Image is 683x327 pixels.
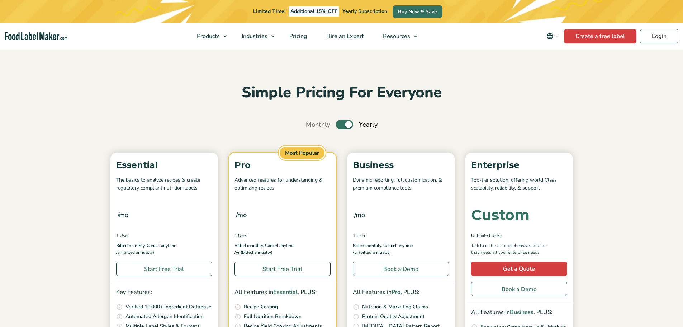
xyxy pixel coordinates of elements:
[362,303,428,311] p: Nutrition & Marketing Claims
[541,29,564,43] button: Change language
[116,158,212,172] p: Essential
[381,32,411,40] span: Resources
[116,288,212,297] p: Key Features:
[116,242,212,249] p: Billed monthly. Cancel anytime
[236,210,247,220] span: /mo
[188,23,231,50] a: Products
[234,249,272,256] span: /yr (billed annually)
[280,23,315,50] a: Pricing
[317,23,372,50] a: Hire an Expert
[359,120,378,130] span: Yearly
[125,313,204,321] p: Automated Allergen Identification
[471,308,567,317] p: All Features in , PLUS:
[244,303,278,311] p: Recipe Costing
[471,232,502,239] span: Unlimited Users
[244,313,302,321] p: Full Nutrition Breakdown
[353,249,391,256] span: /yr (billed annually)
[279,146,326,160] span: Most Popular
[564,29,636,43] a: Create a free label
[195,32,220,40] span: Products
[393,5,442,18] a: Buy Now & Save
[239,32,268,40] span: Industries
[392,288,400,296] span: Pro
[116,249,154,256] span: /yr (billed annually)
[116,262,212,276] a: Start Free Trial
[234,242,331,249] p: Billed monthly. Cancel anytime
[353,288,449,297] p: All Features in , PLUS:
[118,210,128,220] span: /mo
[471,208,530,222] div: Custom
[471,282,567,296] a: Book a Demo
[510,308,533,316] span: Business
[640,29,678,43] a: Login
[234,232,247,239] span: 1 User
[471,242,554,256] p: Talk to us for a comprehensive solution that meets all your enterprise needs
[232,23,278,50] a: Industries
[107,83,577,103] h2: Simple Pricing For Everyone
[116,176,212,192] p: The basics to analyze recipes & create regulatory compliant nutrition labels
[234,262,331,276] a: Start Free Trial
[353,176,449,192] p: Dynamic reporting, full customization, & premium compliance tools
[336,120,353,129] label: Toggle
[353,262,449,276] a: Book a Demo
[234,176,331,192] p: Advanced features for understanding & optimizing recipes
[471,176,567,192] p: Top-tier solution, offering world Class scalability, reliability, & support
[253,8,285,15] span: Limited Time!
[354,210,365,220] span: /mo
[471,158,567,172] p: Enterprise
[5,32,67,41] a: Food Label Maker homepage
[324,32,365,40] span: Hire an Expert
[125,303,212,311] p: Verified 10,000+ Ingredient Database
[234,288,331,297] p: All Features in , PLUS:
[362,313,424,321] p: Protein Quality Adjustment
[273,288,298,296] span: Essential
[116,232,129,239] span: 1 User
[471,262,567,276] a: Get a Quote
[353,158,449,172] p: Business
[353,242,449,249] p: Billed monthly. Cancel anytime
[353,232,365,239] span: 1 User
[342,8,387,15] span: Yearly Subscription
[289,6,339,17] span: Additional 15% OFF
[374,23,421,50] a: Resources
[306,120,330,130] span: Monthly
[287,32,308,40] span: Pricing
[234,158,331,172] p: Pro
